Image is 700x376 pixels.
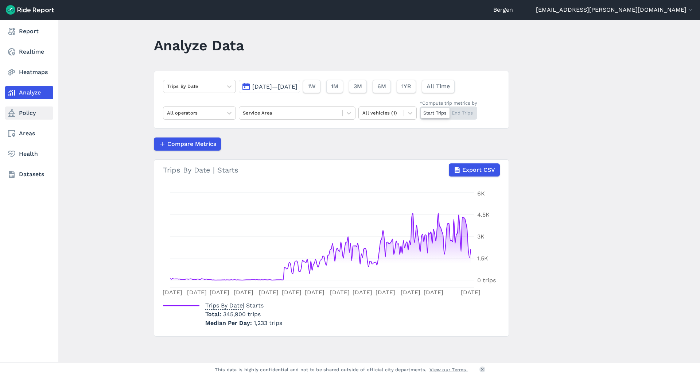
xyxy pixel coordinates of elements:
[163,289,182,296] tspan: [DATE]
[154,137,221,151] button: Compare Metrics
[373,80,391,93] button: 6M
[354,82,362,91] span: 3M
[401,289,420,296] tspan: [DATE]
[477,211,490,218] tspan: 4.5K
[5,127,53,140] a: Areas
[167,140,216,148] span: Compare Metrics
[205,311,223,318] span: Total
[5,168,53,181] a: Datasets
[252,83,297,90] span: [DATE]—[DATE]
[477,190,485,197] tspan: 6K
[259,289,279,296] tspan: [DATE]
[462,166,495,174] span: Export CSV
[282,289,302,296] tspan: [DATE]
[205,302,264,309] span: | Starts
[422,80,455,93] button: All Time
[401,82,411,91] span: 1YR
[493,5,513,14] a: Bergen
[5,106,53,120] a: Policy
[6,5,54,15] img: Ride Report
[187,289,207,296] tspan: [DATE]
[353,289,372,296] tspan: [DATE]
[205,317,254,327] span: Median Per Day
[477,233,485,240] tspan: 3K
[449,163,500,177] button: Export CSV
[429,366,468,373] a: View our Terms.
[376,289,395,296] tspan: [DATE]
[477,277,496,284] tspan: 0 trips
[5,45,53,58] a: Realtime
[205,319,282,327] p: 1,233 trips
[5,25,53,38] a: Report
[154,35,244,55] h1: Analyze Data
[5,66,53,79] a: Heatmaps
[477,255,488,262] tspan: 1.5K
[223,311,261,318] span: 345,900 trips
[5,147,53,160] a: Health
[239,80,300,93] button: [DATE]—[DATE]
[330,289,350,296] tspan: [DATE]
[303,80,320,93] button: 1W
[308,82,316,91] span: 1W
[424,289,443,296] tspan: [DATE]
[427,82,450,91] span: All Time
[536,5,694,14] button: [EMAIL_ADDRESS][PERSON_NAME][DOMAIN_NAME]
[234,289,253,296] tspan: [DATE]
[377,82,386,91] span: 6M
[331,82,338,91] span: 1M
[349,80,367,93] button: 3M
[205,300,243,310] span: Trips By Date
[210,289,229,296] tspan: [DATE]
[305,289,324,296] tspan: [DATE]
[163,163,500,177] div: Trips By Date | Starts
[461,289,481,296] tspan: [DATE]
[397,80,416,93] button: 1YR
[326,80,343,93] button: 1M
[5,86,53,99] a: Analyze
[420,100,477,106] div: *Compute trip metrics by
